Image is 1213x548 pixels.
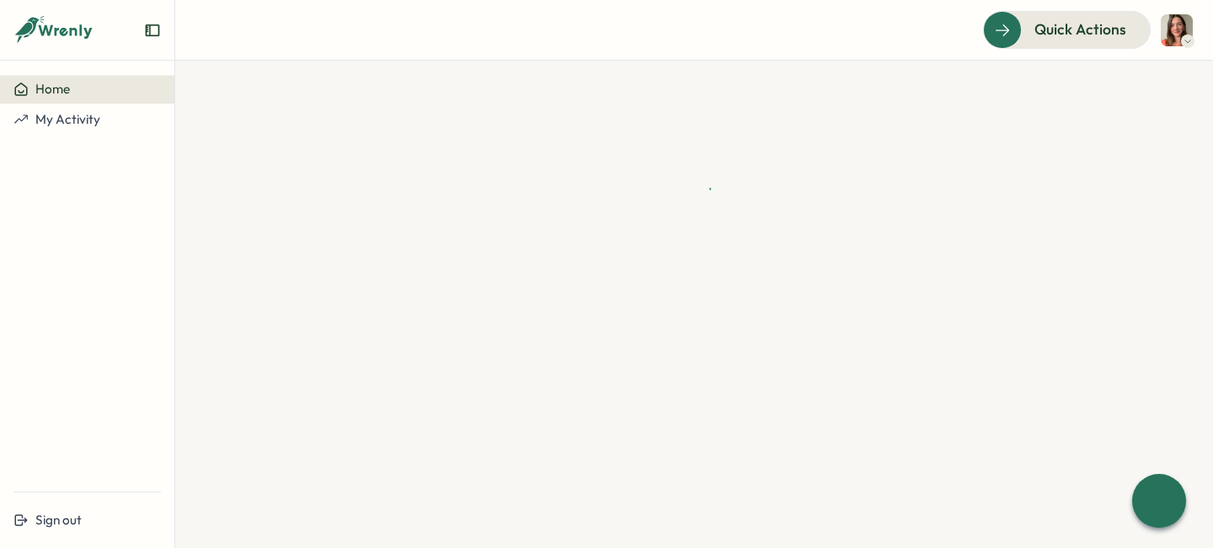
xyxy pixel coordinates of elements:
[35,512,82,528] span: Sign out
[35,81,70,97] span: Home
[983,11,1151,48] button: Quick Actions
[1034,19,1126,40] span: Quick Actions
[144,22,161,39] button: Expand sidebar
[1161,14,1193,46] img: Izzie Winstanley
[35,111,100,127] span: My Activity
